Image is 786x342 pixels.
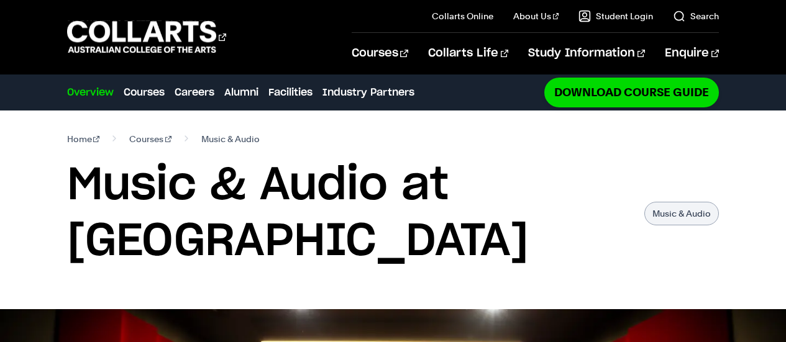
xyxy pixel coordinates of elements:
[67,19,226,55] div: Go to homepage
[665,33,719,74] a: Enquire
[67,130,100,148] a: Home
[544,78,719,107] a: Download Course Guide
[124,85,165,100] a: Courses
[175,85,214,100] a: Careers
[268,85,313,100] a: Facilities
[67,158,633,269] h1: Music & Audio at [GEOGRAPHIC_DATA]
[432,10,493,22] a: Collarts Online
[578,10,653,22] a: Student Login
[352,33,408,74] a: Courses
[129,130,171,148] a: Courses
[428,33,508,74] a: Collarts Life
[67,85,114,100] a: Overview
[513,10,559,22] a: About Us
[201,130,260,148] span: Music & Audio
[644,202,719,225] p: Music & Audio
[528,33,645,74] a: Study Information
[673,10,719,22] a: Search
[322,85,414,100] a: Industry Partners
[224,85,258,100] a: Alumni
